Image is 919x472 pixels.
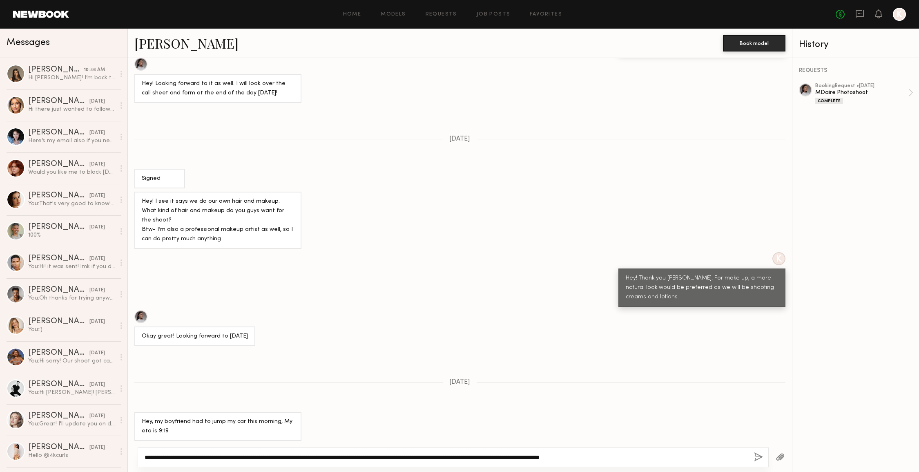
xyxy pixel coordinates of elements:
div: Hi [PERSON_NAME]! I’m back to town on [DATE]. let me know if anything comes up on those dates. th... [28,74,115,82]
div: [DATE] [89,129,105,137]
a: [PERSON_NAME] [134,34,239,52]
div: REQUESTS [799,68,913,74]
div: You: Hi [PERSON_NAME]! [PERSON_NAME] here from [GEOGRAPHIC_DATA]. I wanted to see if you were int... [28,389,115,396]
div: [DATE] [89,224,105,231]
div: [DATE] [89,286,105,294]
div: [PERSON_NAME] [28,97,89,105]
div: Complete [815,98,843,104]
div: [DATE] [89,192,105,200]
div: Would you like me to block [DATE] in my calendar? 🙃 [28,168,115,176]
div: You: Hi sorry! Our shoot got cancelled [28,357,115,365]
div: History [799,40,913,49]
div: 10:46 AM [84,66,105,74]
div: You: Oh thanks for trying anyways. We'll try for next time. [28,294,115,302]
div: [PERSON_NAME] [28,286,89,294]
div: [PERSON_NAME] [28,412,89,420]
div: You: Great! I'll update you on details asap let me know the best number to reach you so we can se... [28,420,115,428]
div: Hey! I see it says we do our own hair and makeup. What kind of hair and makeup do you guys want f... [142,197,294,244]
div: [PERSON_NAME] [28,255,89,263]
div: You: That's very good to know! I'll run that by the team. THX [28,200,115,208]
div: [DATE] [89,381,105,389]
div: [DATE] [89,349,105,357]
div: [PERSON_NAME] [28,160,89,168]
div: [DATE] [89,255,105,263]
a: Models [381,12,406,17]
div: [PERSON_NAME] [28,349,89,357]
div: MDaire Photoshoot [815,89,908,96]
div: 100% [28,231,115,239]
div: booking Request • [DATE] [815,83,908,89]
div: Here’s my email also if you need to confirm everything: [EMAIL_ADDRESS][DOMAIN_NAME] [28,137,115,145]
div: [DATE] [89,318,105,326]
div: Hi there just wanted to follow up on this one [28,105,115,113]
a: Favorites [530,12,562,17]
div: [DATE] [89,98,105,105]
div: Hey! Looking forward to it as well. I will look over the call sheet and form at the end of the da... [142,79,294,98]
div: You: Hi! it was sent! lmk if you didn't get it [28,263,115,271]
div: Signed [142,174,178,183]
button: Book model [723,35,785,51]
a: Book model [723,39,785,46]
span: Messages [7,38,50,47]
div: [PERSON_NAME] [28,223,89,231]
div: [PERSON_NAME] [28,443,89,452]
div: [PERSON_NAME] [28,192,89,200]
div: You: :) [28,326,115,333]
a: Home [343,12,361,17]
div: Hey! Thank you [PERSON_NAME]. For make up, a more natural look would be preferred as we will be s... [626,274,778,302]
a: Job Posts [477,12,511,17]
div: Okay great! Looking forward to [DATE] [142,332,248,341]
span: [DATE] [449,136,470,143]
div: [PERSON_NAME] [28,318,89,326]
div: [PERSON_NAME] [28,66,84,74]
a: bookingRequest •[DATE]MDaire PhotoshootComplete [815,83,913,104]
a: Requests [426,12,457,17]
a: K [893,8,906,21]
span: [DATE] [449,379,470,386]
div: [DATE] [89,412,105,420]
div: [PERSON_NAME] [28,380,89,389]
div: [DATE] [89,444,105,452]
div: Hello @4kcurls [28,452,115,459]
div: [DATE] [89,161,105,168]
div: Hey, my boyfriend had to jump my car this morning, My eta is 9:19 [142,417,294,436]
div: [PERSON_NAME] [28,129,89,137]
